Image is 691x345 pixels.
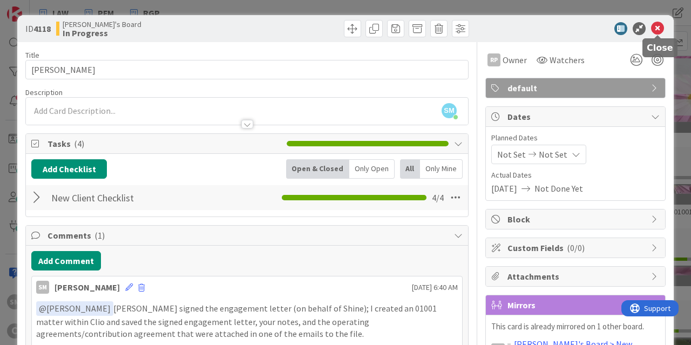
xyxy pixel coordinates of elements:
[36,281,49,294] div: SM
[550,53,585,66] span: Watchers
[507,82,646,94] span: default
[491,182,517,195] span: [DATE]
[33,23,51,34] b: 4118
[25,50,39,60] label: Title
[507,213,646,226] span: Block
[39,303,46,314] span: @
[647,43,673,53] h5: Close
[63,20,141,29] span: [PERSON_NAME]'s Board
[567,242,585,253] span: ( 0/0 )
[442,103,457,118] span: SM
[487,53,500,66] div: RP
[503,53,527,66] span: Owner
[48,229,449,242] span: Comments
[25,60,469,79] input: type card name here...
[23,2,49,15] span: Support
[491,170,660,181] span: Actual Dates
[539,148,567,161] span: Not Set
[432,191,444,204] span: 4 / 4
[94,230,105,241] span: ( 1 )
[420,159,463,179] div: Only Mine
[507,270,646,283] span: Attachments
[55,281,120,294] div: [PERSON_NAME]
[491,132,660,144] span: Planned Dates
[36,301,458,340] p: [PERSON_NAME] signed the engagement letter (on behalf of Shine); I created an 01001 matter within...
[534,182,583,195] span: Not Done Yet
[25,22,51,35] span: ID
[349,159,395,179] div: Only Open
[491,321,660,333] p: This card is already mirrored on 1 other board.
[31,159,107,179] button: Add Checklist
[412,282,458,293] span: [DATE] 6:40 AM
[507,110,646,123] span: Dates
[497,148,526,161] span: Not Set
[507,299,646,312] span: Mirrors
[63,29,141,37] b: In Progress
[400,159,420,179] div: All
[74,138,84,149] span: ( 4 )
[286,159,349,179] div: Open & Closed
[48,137,281,150] span: Tasks
[39,303,111,314] span: [PERSON_NAME]
[31,251,101,270] button: Add Comment
[25,87,63,97] span: Description
[48,188,227,207] input: Add Checklist...
[507,241,646,254] span: Custom Fields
